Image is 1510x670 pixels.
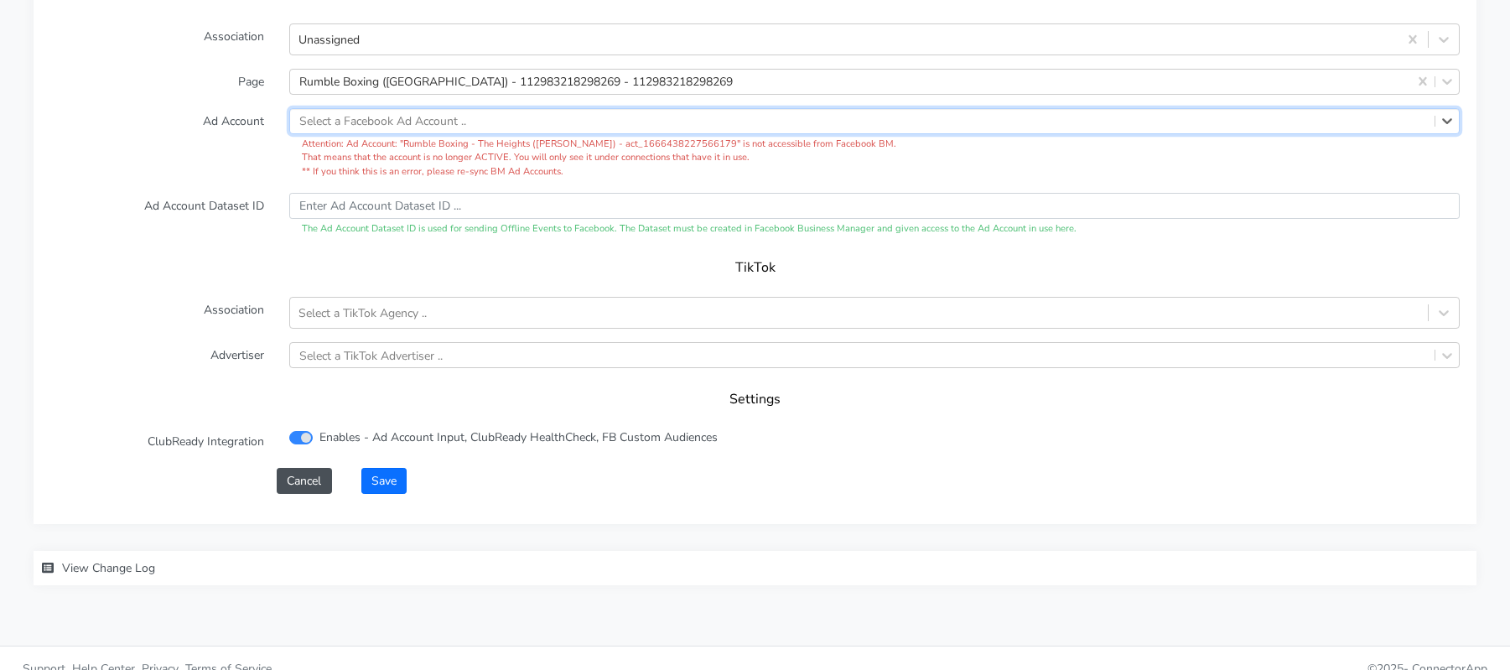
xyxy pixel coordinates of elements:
[299,73,733,91] div: Rumble Boxing ([GEOGRAPHIC_DATA]) - 112983218298269 - 112983218298269
[298,30,360,48] div: Unassigned
[299,346,443,364] div: Select a TikTok Advertiser ..
[38,193,277,236] label: Ad Account Dataset ID
[67,260,1443,276] h5: TikTok
[298,304,427,322] div: Select a TikTok Agency ..
[38,108,277,179] label: Ad Account
[277,468,331,494] button: Cancel
[67,392,1443,408] h5: Settings
[289,138,1460,179] div: Attention: Ad Account: " Rumble Boxing - The Heights ([PERSON_NAME]) - act_1666438227566179 " is ...
[289,222,1460,236] div: The Ad Account Dataset ID is used for sending Offline Events to Facebook. The Dataset must be cre...
[38,297,277,329] label: Association
[361,468,407,494] button: Save
[38,428,277,454] label: ClubReady Integration
[38,342,277,368] label: Advertiser
[299,112,466,130] div: Select a Facebook Ad Account ..
[38,23,277,55] label: Association
[319,428,718,446] label: Enables - Ad Account Input, ClubReady HealthCheck, FB Custom Audiences
[289,193,1460,219] input: Enter Ad Account Dataset ID ...
[62,560,155,576] span: View Change Log
[38,69,277,95] label: Page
